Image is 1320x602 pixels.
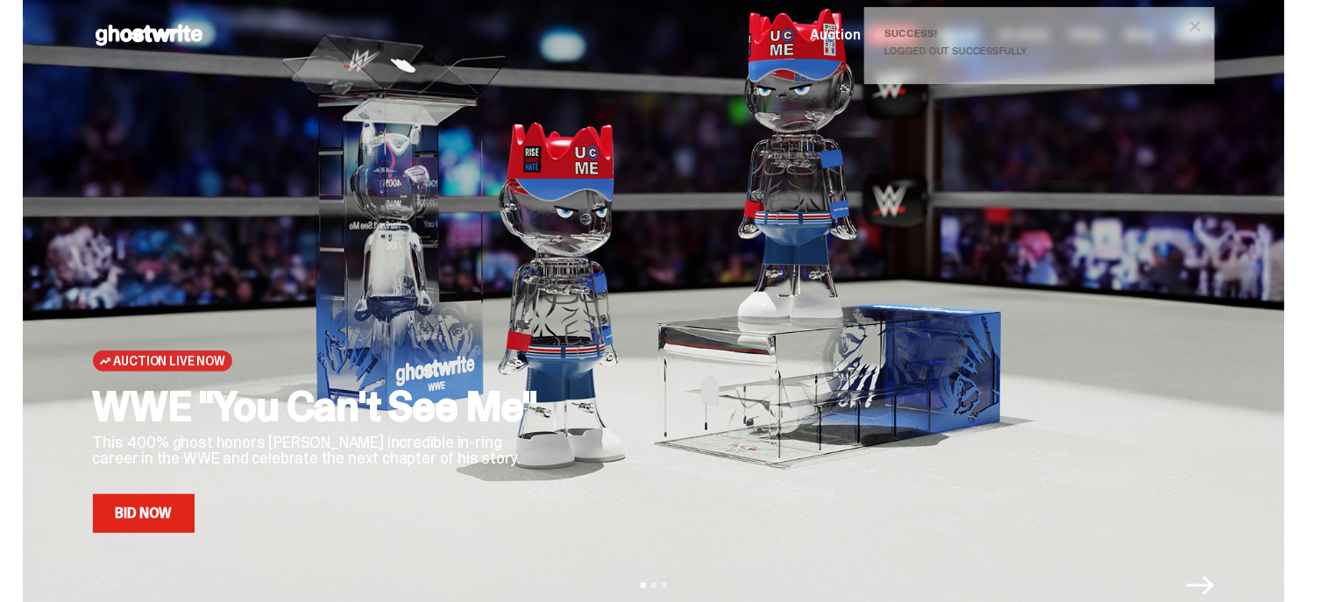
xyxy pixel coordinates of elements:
[662,583,667,588] button: View slide 3
[885,28,1180,39] div: Success!
[810,25,917,46] a: Auction LIVE
[93,435,549,466] p: This 400% ghost honors [PERSON_NAME] incredible in-ring career in the WWE and celebrate the next ...
[93,494,195,533] a: Bid Now
[1180,11,1211,42] button: close
[651,583,656,588] button: View slide 2
[641,583,646,588] button: View slide 1
[810,28,861,42] span: Auction
[1187,571,1215,599] button: Next
[114,354,225,368] span: Auction Live Now
[885,46,1180,56] div: Logged out successfully.
[1175,28,1214,42] a: Log in
[93,386,549,428] h2: WWE "You Can't See Me"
